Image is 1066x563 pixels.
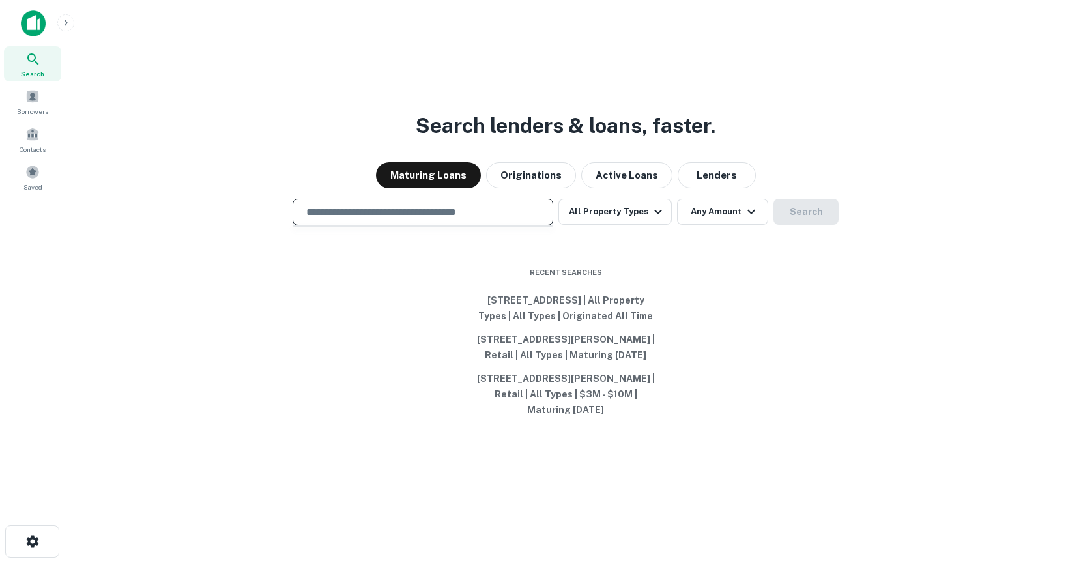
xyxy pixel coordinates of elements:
[678,162,756,188] button: Lenders
[677,199,768,225] button: Any Amount
[23,182,42,192] span: Saved
[468,328,663,367] button: [STREET_ADDRESS][PERSON_NAME] | Retail | All Types | Maturing [DATE]
[416,110,715,141] h3: Search lenders & loans, faster.
[4,46,61,81] a: Search
[4,122,61,157] a: Contacts
[21,68,44,79] span: Search
[581,162,672,188] button: Active Loans
[468,289,663,328] button: [STREET_ADDRESS] | All Property Types | All Types | Originated All Time
[4,160,61,195] a: Saved
[4,84,61,119] a: Borrowers
[558,199,672,225] button: All Property Types
[486,162,576,188] button: Originations
[20,144,46,154] span: Contacts
[468,267,663,278] span: Recent Searches
[21,10,46,36] img: capitalize-icon.png
[1001,459,1066,521] iframe: Chat Widget
[468,367,663,422] button: [STREET_ADDRESS][PERSON_NAME] | Retail | All Types | $3M - $10M | Maturing [DATE]
[17,106,48,117] span: Borrowers
[376,162,481,188] button: Maturing Loans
